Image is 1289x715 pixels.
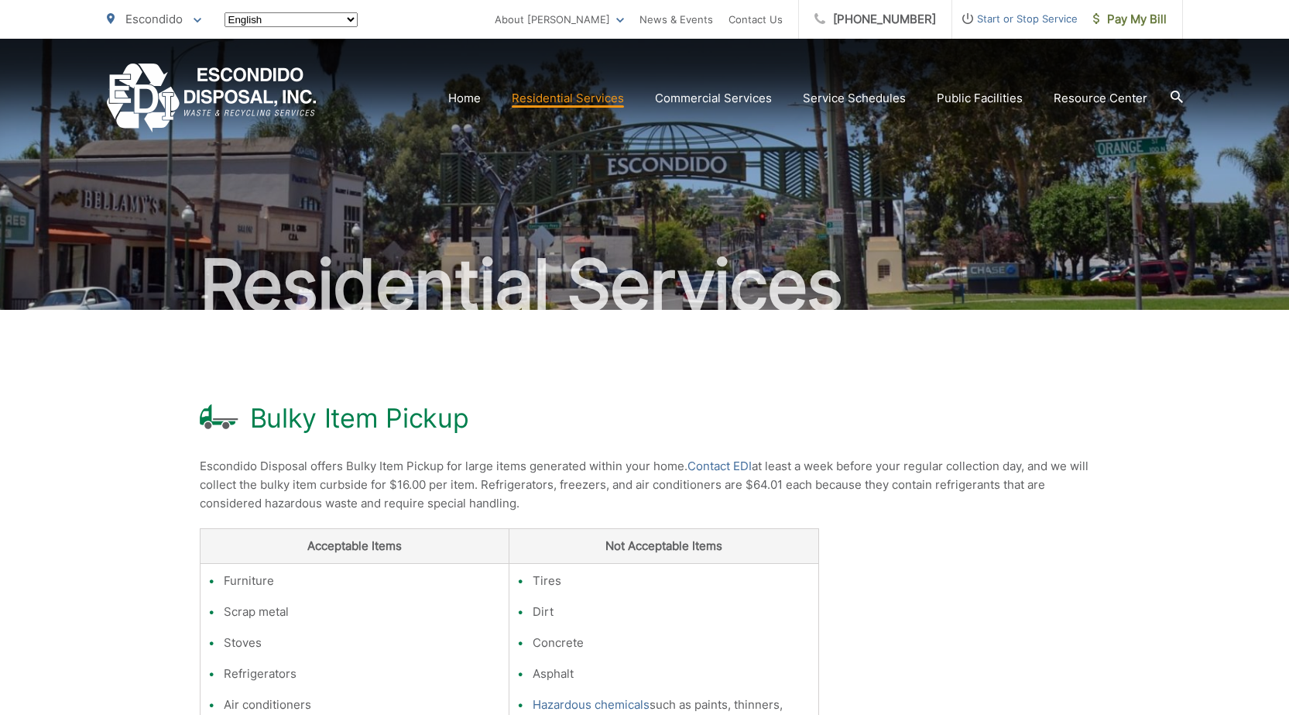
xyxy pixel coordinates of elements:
[250,403,469,434] h1: Bulky Item Pickup
[655,89,772,108] a: Commercial Services
[224,572,502,590] li: Furniture
[224,696,502,714] li: Air conditioners
[1054,89,1147,108] a: Resource Center
[200,459,1088,510] span: Escondido Disposal offers Bulky Item Pickup for large items generated within your home. at least ...
[533,634,811,652] li: Concrete
[728,10,783,29] a: Contact Us
[937,89,1023,108] a: Public Facilities
[107,246,1183,324] h2: Residential Services
[533,572,811,590] li: Tires
[687,457,752,476] a: Contact EDI
[533,665,811,683] li: Asphalt
[224,665,502,683] li: Refrigerators
[803,89,906,108] a: Service Schedules
[533,603,811,621] li: Dirt
[125,12,183,26] span: Escondido
[512,89,624,108] a: Residential Services
[495,10,624,29] a: About [PERSON_NAME]
[225,12,358,27] select: Select a language
[224,634,502,652] li: Stoves
[605,538,722,553] strong: Not Acceptable Items
[107,64,317,132] a: EDCD logo. Return to the homepage.
[639,10,713,29] a: News & Events
[1093,10,1167,29] span: Pay My Bill
[448,89,481,108] a: Home
[224,603,502,621] li: Scrap metal
[307,538,402,553] strong: Acceptable Items
[533,696,650,714] a: Hazardous chemicals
